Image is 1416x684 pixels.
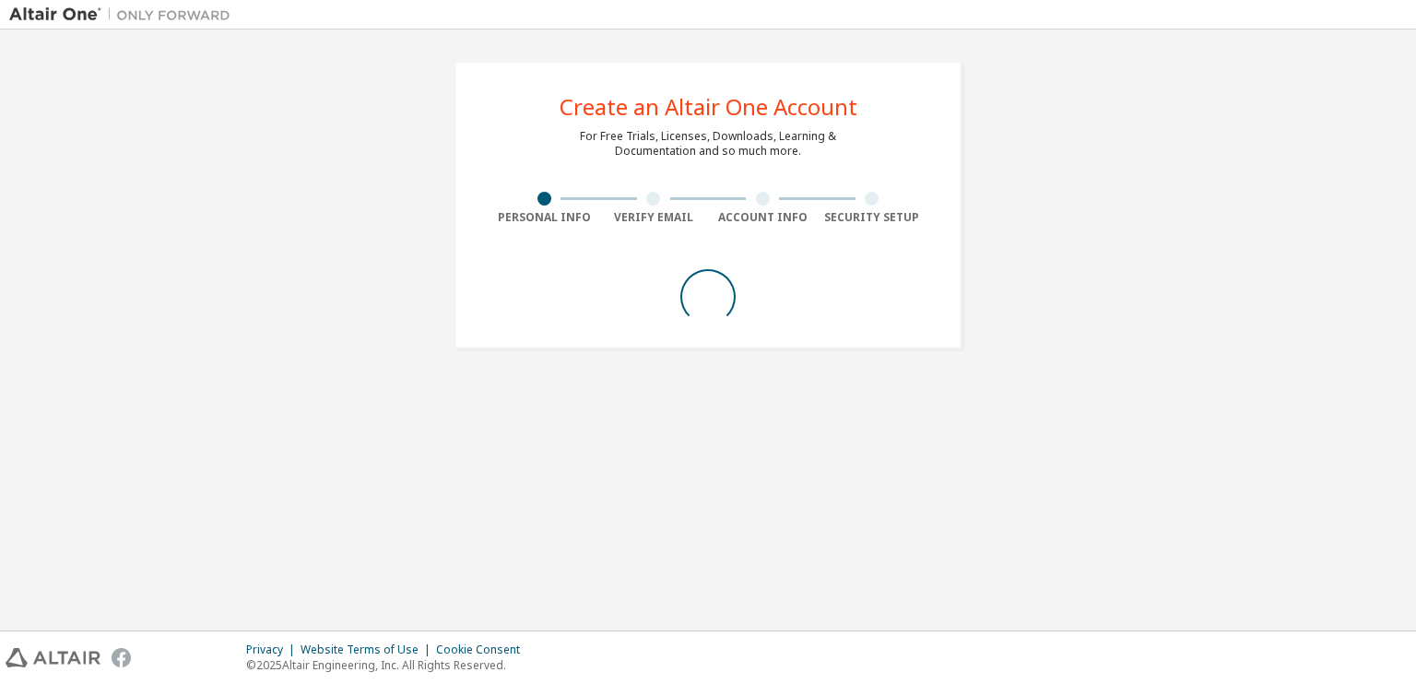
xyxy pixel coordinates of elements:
[818,210,927,225] div: Security Setup
[301,643,436,657] div: Website Terms of Use
[580,129,836,159] div: For Free Trials, Licenses, Downloads, Learning & Documentation and so much more.
[6,648,100,667] img: altair_logo.svg
[599,210,709,225] div: Verify Email
[112,648,131,667] img: facebook.svg
[560,96,857,118] div: Create an Altair One Account
[436,643,531,657] div: Cookie Consent
[246,657,531,673] p: © 2025 Altair Engineering, Inc. All Rights Reserved.
[246,643,301,657] div: Privacy
[490,210,599,225] div: Personal Info
[708,210,818,225] div: Account Info
[9,6,240,24] img: Altair One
